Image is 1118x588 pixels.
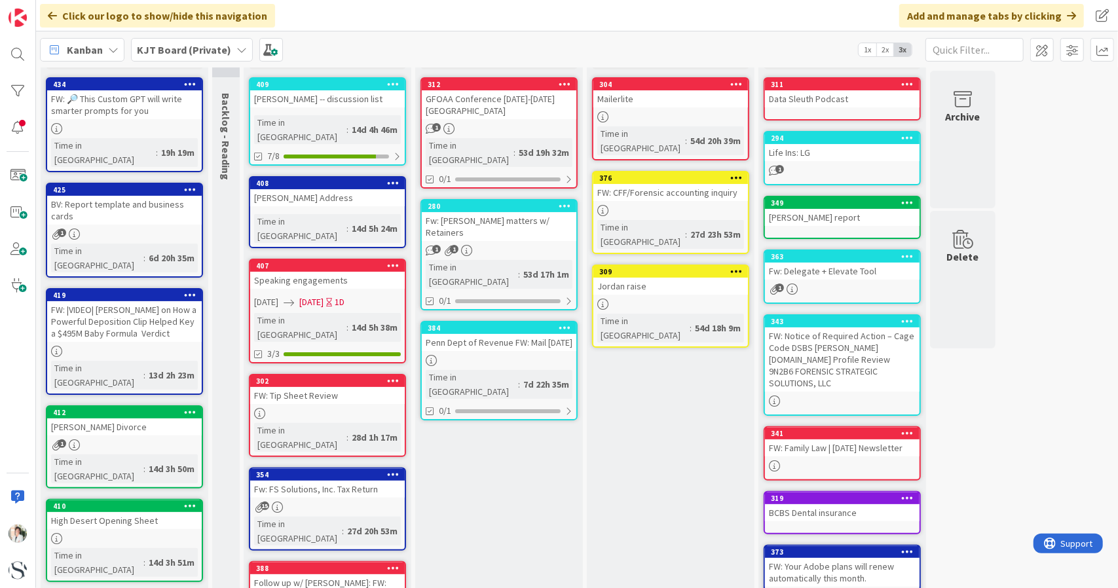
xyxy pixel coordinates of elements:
div: 425BV: Report template and business cards [47,184,202,225]
span: [DATE] [254,295,278,309]
span: 7/8 [267,149,280,163]
span: : [346,320,348,335]
div: 311 [771,80,920,89]
div: 408 [256,179,405,188]
img: KT [9,524,27,543]
div: 407Speaking engagements [250,260,405,289]
div: 280 [422,200,576,212]
div: 384 [428,323,576,333]
div: 14d 3h 51m [145,555,198,570]
span: : [685,134,687,148]
span: 0/1 [439,404,451,418]
div: 6d 20h 35m [145,251,198,265]
a: 349[PERSON_NAME] report [764,196,921,239]
div: 1D [335,295,345,309]
div: 349[PERSON_NAME] report [765,197,920,226]
div: FW: 🔎 This Custom GPT will write smarter prompts for you [47,90,202,119]
div: 412 [53,408,202,417]
div: 376FW: CFF/Forensic accounting inquiry [593,172,748,201]
a: 354Fw: FS Solutions, Inc. Tax ReturnTime in [GEOGRAPHIC_DATA]:27d 20h 53m [249,468,406,551]
div: 341 [765,428,920,439]
div: 54d 20h 39m [687,134,744,148]
a: 419FW: |VIDEO| [PERSON_NAME] on How a Powerful Deposition Clip Helped Key a $495M Baby Formula Ve... [46,288,203,395]
span: : [143,368,145,382]
div: 354Fw: FS Solutions, Inc. Tax Return [250,469,405,498]
div: [PERSON_NAME] -- discussion list [250,90,405,107]
div: Time in [GEOGRAPHIC_DATA] [51,548,143,577]
div: 412[PERSON_NAME] Divorce [47,407,202,435]
div: 280Fw: [PERSON_NAME] matters w/ Retainers [422,200,576,241]
a: 363Fw: Delegate + Elevate Tool [764,249,921,304]
div: 304 [599,80,748,89]
span: 1 [775,284,784,292]
a: 376FW: CFF/Forensic accounting inquiryTime in [GEOGRAPHIC_DATA]:27d 23h 53m [592,171,749,254]
div: [PERSON_NAME] Address [250,189,405,206]
a: 294Life Ins: LG [764,131,921,185]
input: Quick Filter... [925,38,1024,62]
span: : [518,267,520,282]
span: [DATE] [299,295,324,309]
span: : [346,122,348,137]
span: : [342,524,344,538]
div: Click our logo to show/hide this navigation [40,4,275,28]
div: Time in [GEOGRAPHIC_DATA] [254,517,342,545]
div: Time in [GEOGRAPHIC_DATA] [51,361,143,390]
div: 53d 19h 32m [515,145,572,160]
div: 343FW: Notice of Required Action – Cage Code DSBS [PERSON_NAME][DOMAIN_NAME] Profile Review 9N2B6... [765,316,920,392]
a: 319BCBS Dental insurance [764,491,921,534]
div: 412 [47,407,202,418]
div: 384Penn Dept of Revenue FW: Mail [DATE] [422,322,576,351]
div: 312 [422,79,576,90]
span: Kanban [67,42,103,58]
div: 419 [53,291,202,300]
div: 434FW: 🔎 This Custom GPT will write smarter prompts for you [47,79,202,119]
div: 363 [765,251,920,263]
div: Time in [GEOGRAPHIC_DATA] [254,423,346,452]
div: 343 [771,317,920,326]
span: 1 [58,439,66,448]
a: 410High Desert Opening SheetTime in [GEOGRAPHIC_DATA]:14d 3h 51m [46,499,203,582]
div: 280 [428,202,576,211]
div: 419 [47,289,202,301]
span: 0/1 [439,172,451,186]
div: Time in [GEOGRAPHIC_DATA] [254,313,346,342]
span: 1 [775,165,784,174]
span: : [690,321,692,335]
div: 311 [765,79,920,90]
span: : [346,430,348,445]
div: [PERSON_NAME] Divorce [47,418,202,435]
span: : [346,221,348,236]
div: 27d 20h 53m [344,524,401,538]
span: : [143,462,145,476]
div: 53d 17h 1m [520,267,572,282]
div: 319 [765,492,920,504]
div: 312GFOAA Conference [DATE]-[DATE] [GEOGRAPHIC_DATA] [422,79,576,119]
div: 319BCBS Dental insurance [765,492,920,521]
span: 2x [876,43,894,56]
span: Backlog - Reading [219,93,233,180]
div: Time in [GEOGRAPHIC_DATA] [426,370,518,399]
div: 14d 3h 50m [145,462,198,476]
div: 388 [250,562,405,574]
a: 309Jordan raiseTime in [GEOGRAPHIC_DATA]:54d 18h 9m [592,265,749,348]
div: [PERSON_NAME] report [765,209,920,226]
div: 13d 2h 23m [145,368,198,382]
a: 384Penn Dept of Revenue FW: Mail [DATE]Time in [GEOGRAPHIC_DATA]:7d 22h 35m0/1 [420,321,578,420]
div: 294Life Ins: LG [765,132,920,161]
div: Time in [GEOGRAPHIC_DATA] [426,138,513,167]
div: Data Sleuth Podcast [765,90,920,107]
span: 1 [432,245,441,253]
span: : [143,555,145,570]
div: FW: Notice of Required Action – Cage Code DSBS [PERSON_NAME][DOMAIN_NAME] Profile Review 9N2B6 FO... [765,327,920,392]
img: avatar [9,561,27,579]
span: 1 [58,229,66,237]
div: 302FW: Tip Sheet Review [250,375,405,404]
div: 309 [593,266,748,278]
div: 312 [428,80,576,89]
img: Visit kanbanzone.com [9,9,27,27]
div: 19h 19m [158,145,198,160]
div: Time in [GEOGRAPHIC_DATA] [597,126,685,155]
div: 341FW: Family Law | [DATE] Newsletter [765,428,920,456]
div: 343 [765,316,920,327]
span: 1 [450,245,458,253]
